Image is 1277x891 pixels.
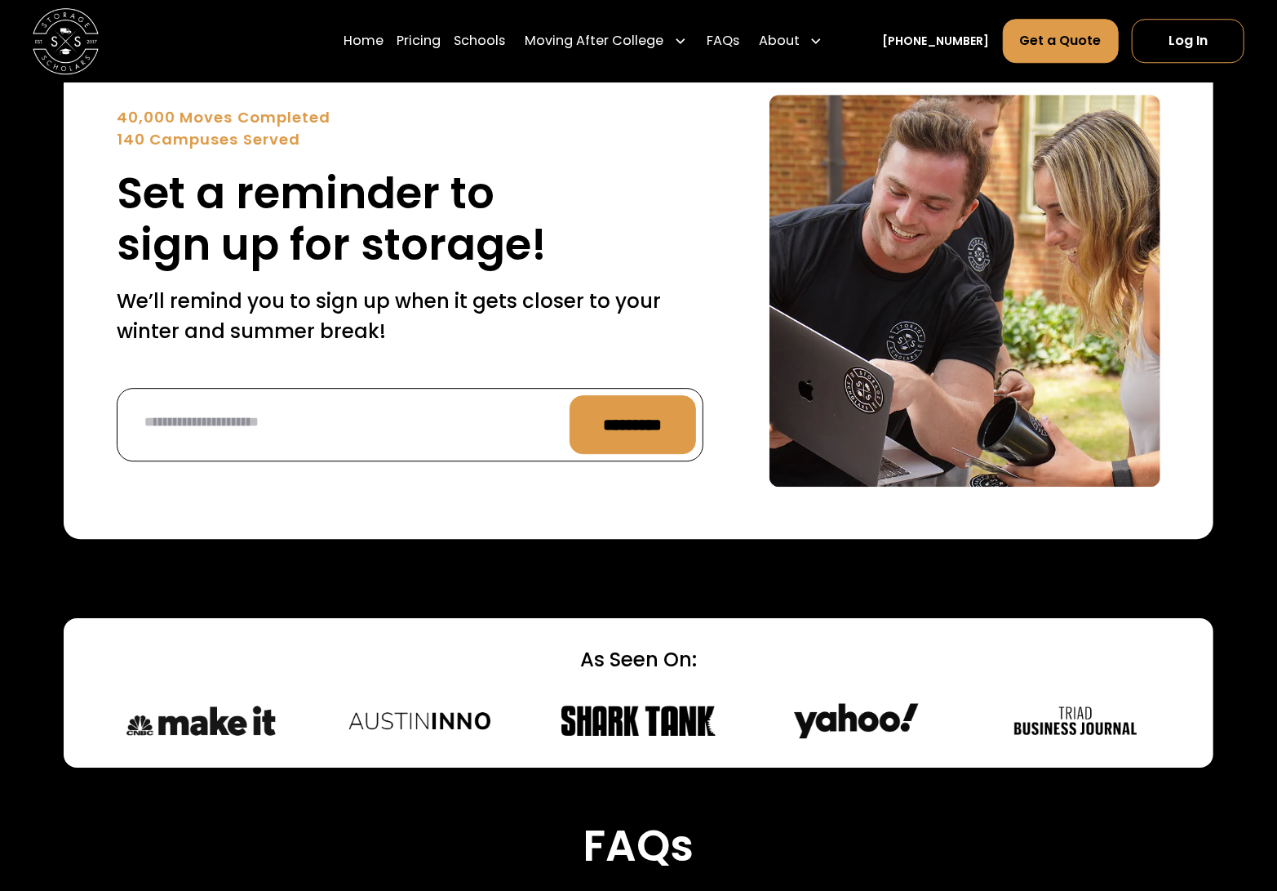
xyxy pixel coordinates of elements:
a: [PHONE_NUMBER] [882,33,989,50]
div: Moving After College [525,31,664,51]
a: FAQs [707,18,739,65]
div: As Seen On: [122,645,1156,675]
a: Pricing [397,18,441,65]
h2: Set a reminder to sign up for storage! [117,167,703,270]
div: Moving After College [518,18,693,65]
h2: FAQs [376,820,900,871]
a: home [33,8,99,74]
div: About [752,18,829,65]
img: Storage Scholars main logo [33,8,99,74]
div: 140 Campuses Served [117,128,703,150]
a: Home [344,18,384,65]
div: 40,000 Moves Completed [117,106,703,128]
form: Reminder Form [117,388,703,462]
img: CNBC Make It logo. [122,701,281,741]
a: Get a Quote [1003,19,1119,64]
img: Sign up for a text reminder. [769,95,1160,486]
a: Log In [1132,19,1244,64]
div: About [759,31,800,51]
p: We’ll remind you to sign up when it gets closer to your winter and summer break! [117,287,703,346]
a: Schools [454,18,505,65]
